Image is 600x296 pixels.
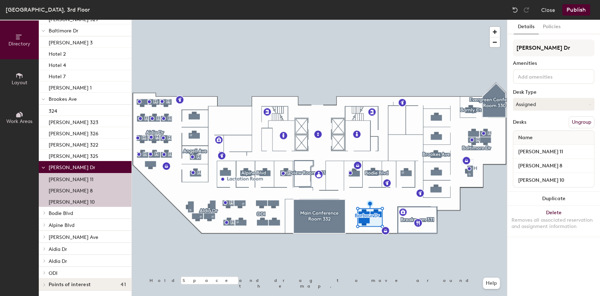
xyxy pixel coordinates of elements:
[541,4,555,16] button: Close
[49,96,77,102] span: Brookes Ave
[49,140,98,148] p: [PERSON_NAME] 322
[515,175,593,185] input: Unnamed desk
[49,72,66,80] p: Hotel 7
[8,41,30,47] span: Directory
[49,117,98,125] p: [PERSON_NAME] 323
[49,258,67,264] span: Aldia Dr
[515,147,593,157] input: Unnamed desk
[516,72,580,80] input: Add amenities
[512,217,596,230] div: Removes all associated reservation and assignment information
[49,174,93,183] p: [PERSON_NAME] 11
[49,38,93,46] p: [PERSON_NAME] 3
[569,116,594,128] button: Ungroup
[513,90,594,95] div: Desk Type
[6,118,32,124] span: Work Areas
[49,246,67,252] span: Aidia Dr
[49,28,78,34] span: Baltimore Dr
[507,206,600,237] button: DeleteRemoves all associated reservation and assignment information
[539,20,565,34] button: Policies
[12,80,27,86] span: Layout
[49,60,66,68] p: Hotel 4
[513,61,594,66] div: Amenities
[6,5,90,14] div: [GEOGRAPHIC_DATA], 3rd Floor
[49,186,93,194] p: [PERSON_NAME] 8
[507,192,600,206] button: Duplicate
[49,83,92,91] p: [PERSON_NAME] 1
[49,106,57,114] p: 324
[523,6,530,13] img: Redo
[515,161,593,171] input: Unnamed desk
[512,6,519,13] img: Undo
[49,197,95,205] p: [PERSON_NAME] 10
[515,131,536,144] span: Name
[49,49,66,57] p: Hotel 2
[49,282,91,288] span: Points of interest
[513,98,594,111] button: Assigned
[514,20,539,34] button: Details
[49,165,95,171] span: [PERSON_NAME] Dr
[49,222,74,228] span: Alpine Blvd
[513,119,526,125] div: Desks
[483,278,500,289] button: Help
[562,4,590,16] button: Publish
[49,234,98,240] span: [PERSON_NAME] Ave
[49,151,98,159] p: [PERSON_NAME] 325
[49,210,73,216] span: Bodie Blvd
[49,129,98,137] p: [PERSON_NAME] 326
[49,270,57,276] span: ODI
[121,282,126,288] span: 41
